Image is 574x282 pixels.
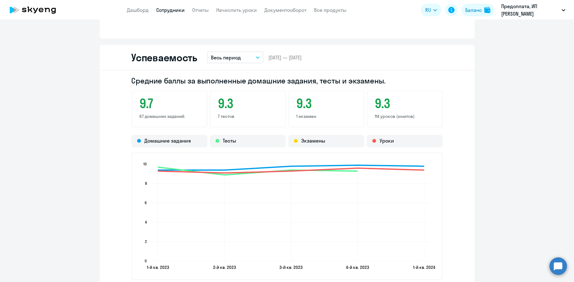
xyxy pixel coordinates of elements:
[145,220,147,225] text: 4
[213,265,236,270] text: 2-й кв. 2023
[157,7,185,13] a: Сотрудники
[207,52,263,63] button: Весь период
[147,265,169,270] text: 1-й кв. 2023
[211,54,241,61] p: Весь период
[413,265,435,270] text: 1-й кв. 2024
[288,135,364,148] div: Экзамены
[465,6,482,14] div: Баланс
[268,54,302,61] span: [DATE] — [DATE]
[367,135,443,148] div: Уроки
[145,239,147,244] text: 2
[217,7,257,13] a: Начислить уроки
[132,135,207,148] div: Домашние задания
[314,7,347,13] a: Все продукты
[192,7,209,13] a: Отчеты
[421,4,442,16] button: RU
[132,76,443,86] h2: Средние баллы за выполненные домашние задания, тесты и экзамены.
[297,114,356,119] p: 1 экзамен
[143,162,147,167] text: 10
[145,259,147,264] text: 0
[218,96,278,111] h3: 9.3
[265,7,307,13] a: Документооборот
[279,265,302,270] text: 3-й кв. 2023
[140,114,199,119] p: 67 домашних заданий
[218,114,278,119] p: 7 тестов
[425,6,431,14] span: RU
[210,135,286,148] div: Тесты
[375,114,435,119] p: 114 уроков (юнитов)
[127,7,149,13] a: Дашборд
[297,96,356,111] h3: 9.3
[501,3,559,18] p: Предоплата, ИП [PERSON_NAME]
[132,51,197,64] h2: Успеваемость
[375,96,435,111] h3: 9.3
[462,4,494,16] button: Балансbalance
[484,7,491,13] img: balance
[346,265,369,270] text: 4-й кв. 2023
[145,201,147,205] text: 6
[498,3,569,18] button: Предоплата, ИП [PERSON_NAME]
[145,181,147,186] text: 8
[140,96,199,111] h3: 9.7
